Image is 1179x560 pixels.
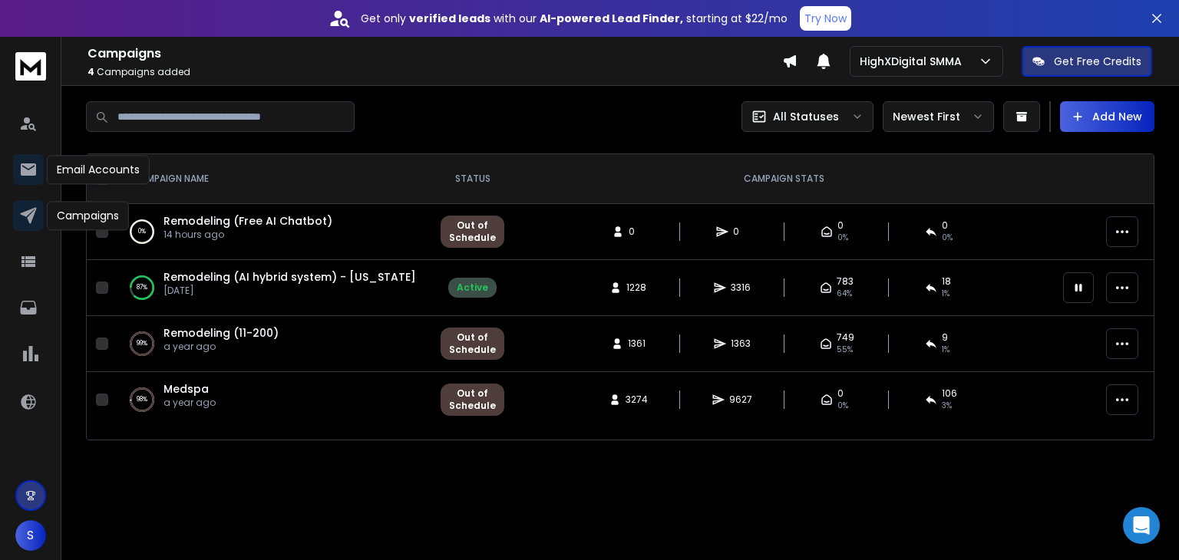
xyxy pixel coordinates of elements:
[114,260,431,316] td: 87%Remodeling (AI hybrid system) - [US_STATE][DATE]
[137,336,147,351] p: 99 %
[88,44,782,63] h1: Campaigns
[47,155,150,184] div: Email Accounts
[860,54,968,69] p: HighXDigital SMMA
[449,219,496,244] div: Out of Schedule
[804,11,847,26] p: Try Now
[114,204,431,260] td: 0%Remodeling (Free AI Chatbot)14 hours ago
[733,226,748,238] span: 0
[629,226,644,238] span: 0
[114,316,431,372] td: 99%Remodeling (11-200)a year ago
[1060,101,1154,132] button: Add New
[163,325,279,341] a: Remodeling (11-200)
[942,288,949,300] span: 1 %
[837,288,852,300] span: 64 %
[883,101,994,132] button: Newest First
[163,341,279,353] p: a year ago
[137,280,147,295] p: 87 %
[449,331,496,356] div: Out of Schedule
[731,282,751,294] span: 3316
[88,65,94,78] span: 4
[361,11,788,26] p: Get only with our starting at $22/mo
[163,397,216,409] p: a year ago
[942,219,948,232] span: 0
[47,201,129,230] div: Campaigns
[1123,507,1160,544] div: Open Intercom Messenger
[1022,46,1152,77] button: Get Free Credits
[628,338,646,350] span: 1361
[626,394,648,406] span: 3274
[15,520,46,551] button: S
[837,232,848,244] span: 0%
[88,66,782,78] p: Campaigns added
[114,154,431,204] th: CAMPAIGN NAME
[163,213,332,229] a: Remodeling (Free AI Chatbot)
[15,52,46,81] img: logo
[731,338,751,350] span: 1363
[942,331,948,344] span: 9
[837,331,854,344] span: 749
[137,392,147,407] p: 98 %
[837,344,853,356] span: 55 %
[942,344,949,356] span: 1 %
[800,6,851,31] button: Try Now
[138,224,146,239] p: 0 %
[942,400,952,412] span: 3 %
[540,11,683,26] strong: AI-powered Lead Finder,
[163,381,209,397] a: Medspa
[729,394,752,406] span: 9627
[837,400,848,412] span: 0%
[626,282,646,294] span: 1228
[942,232,953,244] span: 0%
[773,109,839,124] p: All Statuses
[457,282,488,294] div: Active
[942,387,957,400] span: 106
[837,387,844,400] span: 0
[837,275,854,288] span: 783
[837,219,844,232] span: 0
[163,285,416,297] p: [DATE]
[449,387,496,412] div: Out of Schedule
[163,229,332,241] p: 14 hours ago
[514,154,1054,204] th: CAMPAIGN STATS
[163,269,416,285] a: Remodeling (AI hybrid system) - [US_STATE]
[409,11,490,26] strong: verified leads
[942,275,951,288] span: 18
[114,372,431,428] td: 98%Medspaa year ago
[1054,54,1141,69] p: Get Free Credits
[431,154,514,204] th: STATUS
